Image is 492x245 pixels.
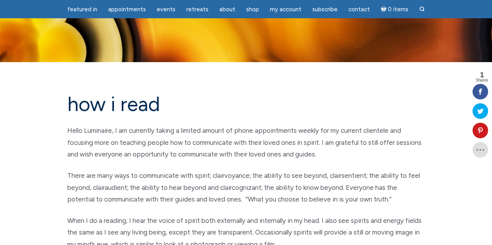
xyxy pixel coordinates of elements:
span: About [219,6,235,13]
h1: how i read [67,93,425,115]
a: Shop [242,2,264,17]
span: Contact [348,6,370,13]
span: Events [157,6,175,13]
span: Shop [246,6,259,13]
a: Contact [344,2,375,17]
a: Cart0 items [376,1,413,17]
span: Shares [476,78,488,82]
span: My Account [270,6,301,13]
span: Appointments [108,6,146,13]
a: Subscribe [308,2,342,17]
span: Retreats [186,6,208,13]
p: Hello Luminaire, I am currently taking a limited amount of phone appointments weekly for my curre... [67,125,425,160]
a: About [215,2,240,17]
a: Events [152,2,180,17]
p: There are many ways to communicate with spirit; clairvoyance; the ability to see beyond, clairsen... [67,170,425,205]
a: featured in [63,2,102,17]
span: Subscribe [312,6,338,13]
span: featured in [67,6,97,13]
span: 0 items [388,7,408,12]
a: My Account [265,2,306,17]
a: Appointments [103,2,151,17]
a: Retreats [182,2,213,17]
i: Cart [381,6,388,13]
span: 1 [476,71,488,78]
